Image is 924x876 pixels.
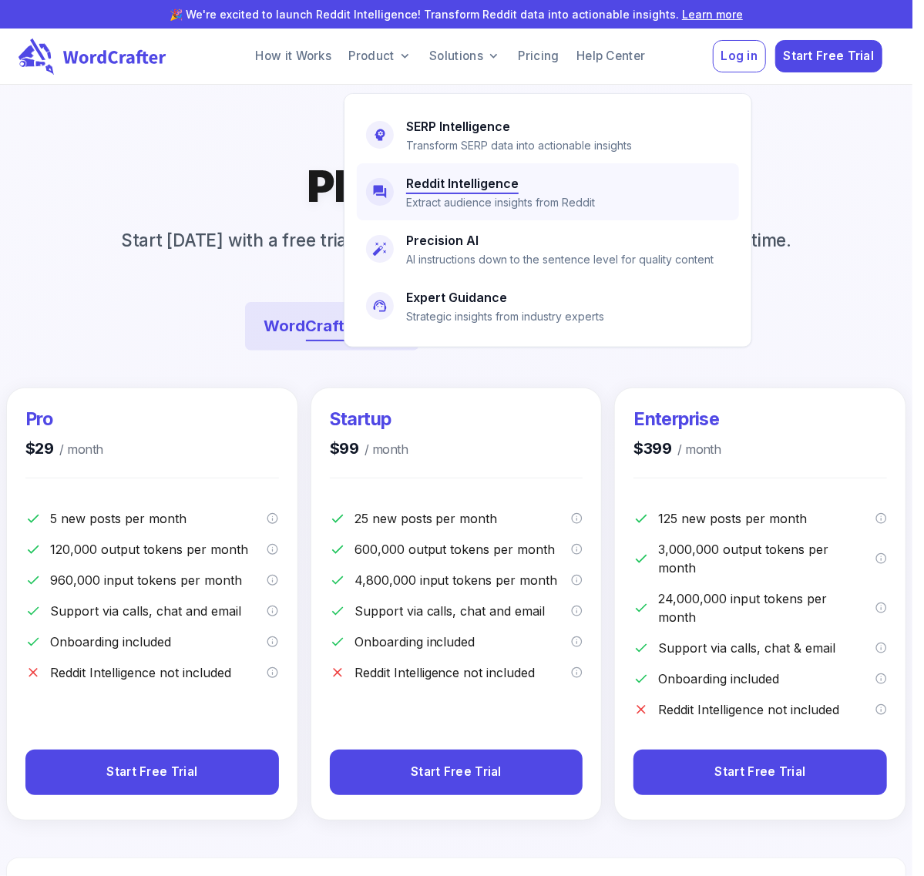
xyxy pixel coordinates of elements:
h6: SERP Intelligence [406,116,510,137]
h6: Expert Guidance [406,287,507,308]
span: Start Free Trial [106,762,197,783]
p: 120,000 output tokens per month [50,540,267,559]
span: Start Free Trial [784,46,875,67]
span: Log in [721,46,758,67]
a: Learn more [682,8,743,21]
svg: We offer support via calls, chat and email to our customers with the startup plan [571,605,583,617]
p: 25 new posts per month [354,509,571,528]
span: / month [671,439,721,460]
svg: Output tokens are the words/characters the model generates in response to your instructions. You ... [267,543,278,555]
svg: Input tokens are the words you provide to the AI model as instructions. You can think of tokens a... [571,574,583,586]
svg: We offer a hands-on onboarding for the entire team for customers with the pro plan. Our structure... [267,636,278,648]
svg: We offer a hands-on onboarding for the entire team for customers with the startup plan. Our struc... [875,673,887,685]
a: Precision AIAI instructions down to the sentence level for quality content [357,220,739,277]
span: / month [358,439,408,460]
p: 600,000 output tokens per month [354,540,571,559]
p: Support via calls, chat and email [50,602,267,620]
svg: A post is a new piece of content, an imported content for optimization or a content brief. [875,512,887,525]
p: Reddit Intelligence not included [658,700,875,719]
svg: A post is a new piece of content, an imported content for optimization or a content brief. [571,512,583,525]
svg: Output tokens are the words/characters the model generates in response to your instructions. You ... [571,543,583,555]
p: Transform SERP data into actionable insights [406,137,632,154]
p: Start [DATE] with a free trial for 14 days. No long-term contracts. Cancel anytime. [96,227,816,253]
svg: Input tokens are the words you provide to the AI model as instructions. You can think of tokens a... [875,602,887,614]
h3: Pro [25,407,103,431]
a: Expert GuidanceStrategic insights from industry experts [357,277,739,334]
p: Onboarding included [354,633,571,651]
a: Pricing [512,41,565,72]
p: Reddit Intelligence not included [50,663,267,682]
p: Support via calls, chat & email [658,639,875,657]
p: Extract audience insights from Reddit [406,194,595,211]
h3: Enterprise [633,407,721,431]
span: / month [53,439,102,460]
svg: Reddit Intelligence is a premium add-on that must be purchased separately. It provides Reddit dat... [267,666,278,679]
p: 🎉 We're excited to launch Reddit Intelligence! Transform Reddit data into actionable insights. [25,6,888,22]
a: Reddit IntelligenceExtract audience insights from Reddit [357,163,739,220]
p: 4,800,000 input tokens per month [354,571,571,589]
svg: We offer support via calls, chat and email to our customers with the enterprise plan [875,642,887,654]
p: Strategic insights from industry experts [406,308,604,325]
a: How it Works [250,41,337,72]
svg: Input tokens are the words you provide to the AI model as instructions. You can think of tokens a... [267,574,278,586]
p: Support via calls, chat and email [354,602,571,620]
span: Start Free Trial [715,762,806,783]
a: Solutions [424,41,506,72]
p: 5 new posts per month [50,509,267,528]
svg: We offer support via calls, chat and email to our customers with the pro plan [267,605,278,617]
h3: Startup [330,407,408,431]
h4: $399 [633,438,721,460]
button: WordCrafter Core [245,302,419,350]
p: AI instructions down to the sentence level for quality content [406,251,714,268]
a: Help Center [571,41,651,72]
p: 960,000 input tokens per month [50,571,267,589]
p: 3,000,000 output tokens per month [658,540,875,577]
span: Start Free Trial [411,762,502,783]
p: Reddit Intelligence not included [354,663,571,682]
p: 125 new posts per month [658,509,875,528]
a: Product [343,41,418,72]
svg: Output tokens are the words/characters the model generates in response to your instructions. You ... [875,552,887,565]
a: SERP IntelligenceTransform SERP data into actionable insights [357,106,739,163]
h6: Reddit Intelligence [406,173,519,194]
h6: Precision AI [406,230,479,251]
p: 24,000,000 input tokens per month [658,589,875,626]
p: Onboarding included [658,670,875,688]
svg: We offer a hands-on onboarding for the entire team for customers with the startup plan. Our struc... [571,636,583,648]
h4: $99 [330,438,408,460]
h1: Plans & Pricing [307,159,605,215]
svg: A post is a new piece of content, an imported content for optimization or a content brief. [267,512,278,525]
p: Onboarding included [50,633,267,651]
h4: $29 [25,438,103,460]
svg: Reddit Intelligence is a premium add-on that must be purchased separately. It provides Reddit dat... [875,703,887,716]
svg: Reddit Intelligence is a premium add-on that must be purchased separately. It provides Reddit dat... [571,666,583,679]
